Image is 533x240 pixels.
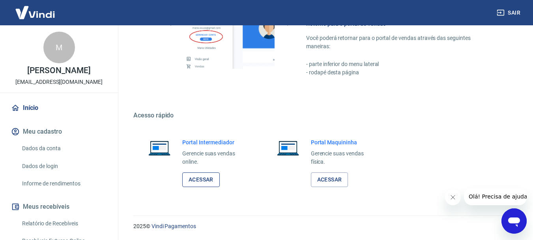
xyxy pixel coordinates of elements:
[19,215,108,232] a: Relatório de Recebíveis
[27,66,90,75] p: [PERSON_NAME]
[43,32,75,63] div: M
[311,172,348,187] a: Acessar
[182,149,248,166] p: Gerencie suas vendas online.
[15,78,103,86] p: [EMAIL_ADDRESS][DOMAIN_NAME]
[9,198,108,215] button: Meus recebíveis
[311,149,376,166] p: Gerencie suas vendas física.
[306,60,495,68] p: - parte inferior do menu lateral
[495,6,524,20] button: Sair
[143,138,176,157] img: Imagem de um notebook aberto
[271,138,305,157] img: Imagem de um notebook aberto
[182,138,248,146] h6: Portal Intermediador
[19,158,108,174] a: Dados de login
[311,138,376,146] h6: Portal Maquininha
[445,189,461,205] iframe: Fechar mensagem
[306,34,495,51] p: Você poderá retornar para o portal de vendas através das seguintes maneiras:
[306,68,495,77] p: - rodapé desta página
[9,0,61,25] img: Vindi
[9,99,108,117] a: Início
[182,172,220,187] a: Acessar
[464,188,527,205] iframe: Mensagem da empresa
[19,140,108,157] a: Dados da conta
[9,123,108,140] button: Meu cadastro
[19,176,108,192] a: Informe de rendimentos
[501,208,527,234] iframe: Botão para abrir a janela de mensagens
[133,111,514,119] h5: Acesso rápido
[151,223,196,229] a: Vindi Pagamentos
[5,6,66,12] span: Olá! Precisa de ajuda?
[133,222,514,231] p: 2025 ©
